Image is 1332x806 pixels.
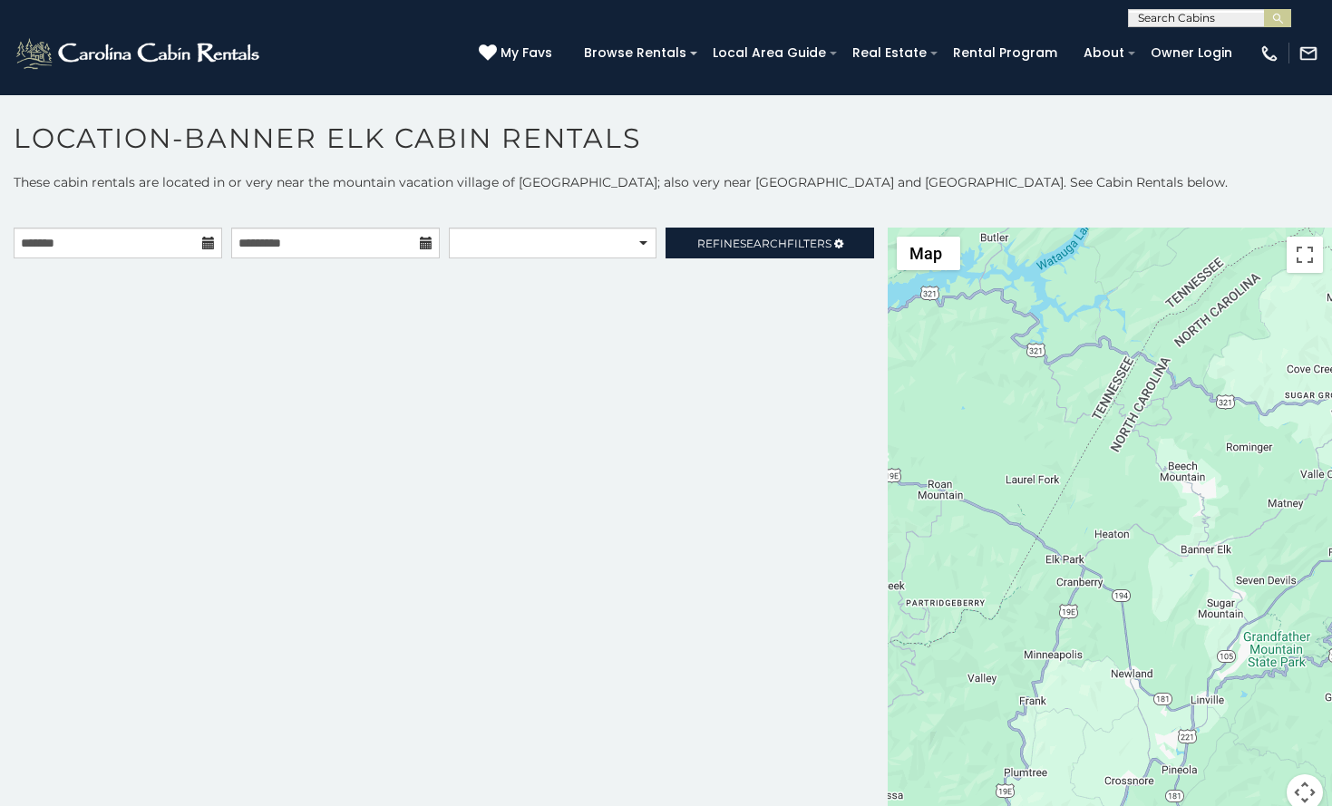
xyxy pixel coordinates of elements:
[843,39,936,67] a: Real Estate
[479,44,557,63] a: My Favs
[704,39,835,67] a: Local Area Guide
[501,44,552,63] span: My Favs
[666,228,874,258] a: RefineSearchFilters
[14,35,265,72] img: White-1-2.png
[909,244,942,263] span: Map
[575,39,695,67] a: Browse Rentals
[1259,44,1279,63] img: phone-regular-white.png
[697,237,831,250] span: Refine Filters
[1142,39,1241,67] a: Owner Login
[897,237,960,270] button: Change map style
[1074,39,1133,67] a: About
[1298,44,1318,63] img: mail-regular-white.png
[944,39,1066,67] a: Rental Program
[740,237,787,250] span: Search
[1287,237,1323,273] button: Toggle fullscreen view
